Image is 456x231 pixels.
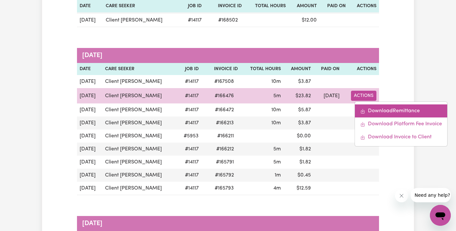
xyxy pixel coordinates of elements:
a: Download platform fee #166476 [355,117,447,131]
td: $ 5.87 [283,103,313,116]
td: [DATE] [77,14,103,27]
td: Client [PERSON_NAME] [102,75,177,88]
div: Actions [355,101,448,146]
span: # 166211 [213,132,238,140]
td: Client [PERSON_NAME] [102,156,177,169]
td: Client [PERSON_NAME] [102,130,177,143]
span: # 166213 [212,119,238,127]
td: [DATE] [77,103,102,116]
span: 10 minutes [271,107,281,113]
a: Download invoice to CS #166476 [355,131,447,144]
span: 5 minutes [273,146,281,152]
td: [DATE] [77,116,102,130]
th: Job ID [177,63,201,75]
iframe: Button to launch messaging window [430,205,451,226]
td: $ 3.87 [283,116,313,130]
td: # 5953 [177,130,201,143]
td: $ 3.87 [283,75,313,88]
td: # 14117 [177,116,201,130]
td: Client [PERSON_NAME] [103,14,179,27]
td: [DATE] [77,156,102,169]
td: Client [PERSON_NAME] [102,116,177,130]
th: Total Hours [240,63,283,75]
td: Client [PERSON_NAME] [102,103,177,116]
iframe: Close message [395,189,408,202]
th: Amount [283,63,313,75]
td: $ 1.82 [283,143,313,156]
td: # 14117 [177,156,201,169]
td: $ 12.59 [283,182,313,195]
a: Download invoice #166476 [355,104,447,117]
td: # 14117 [177,103,201,116]
td: Client [PERSON_NAME] [102,88,177,103]
span: 5 minutes [273,93,281,99]
button: Actions [351,91,376,101]
span: # 168502 [214,16,242,24]
caption: [DATE] [77,216,379,231]
td: # 14117 [177,169,201,182]
th: Actions [342,63,379,75]
td: $ 0.00 [283,130,313,143]
span: # 167508 [210,78,238,85]
span: 1 minute [275,173,281,178]
td: # 14117 [177,75,201,88]
th: Care Seeker [102,63,177,75]
td: $ 12.00 [288,14,319,27]
td: [DATE] [313,88,342,103]
td: [DATE] [77,182,102,195]
td: Client [PERSON_NAME] [102,143,177,156]
td: # 14117 [177,182,201,195]
span: # 165792 [211,171,238,179]
th: Date [77,63,102,75]
td: [DATE] [77,143,102,156]
td: [DATE] [77,130,102,143]
span: # 166476 [211,92,238,100]
td: [DATE] [77,169,102,182]
td: $ 0.45 [283,169,313,182]
th: Invoice ID [201,63,240,75]
td: # 14117 [177,88,201,103]
span: 10 minutes [271,120,281,126]
th: Paid On [313,63,342,75]
span: 10 minutes [271,79,281,84]
span: # 165793 [211,184,238,192]
td: Client [PERSON_NAME] [102,169,177,182]
td: # 14117 [179,14,204,27]
td: $ 1.82 [283,156,313,169]
span: # 166212 [212,145,238,153]
td: Client [PERSON_NAME] [102,182,177,195]
iframe: Message from company [411,188,451,202]
td: $ 23.82 [283,88,313,103]
td: [DATE] [77,88,102,103]
caption: [DATE] [77,48,379,63]
span: # 165791 [212,158,238,166]
span: # 166472 [211,106,238,114]
span: 5 minutes [273,160,281,165]
span: 4 minutes [273,186,281,191]
td: # 14117 [177,143,201,156]
td: [DATE] [77,75,102,88]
